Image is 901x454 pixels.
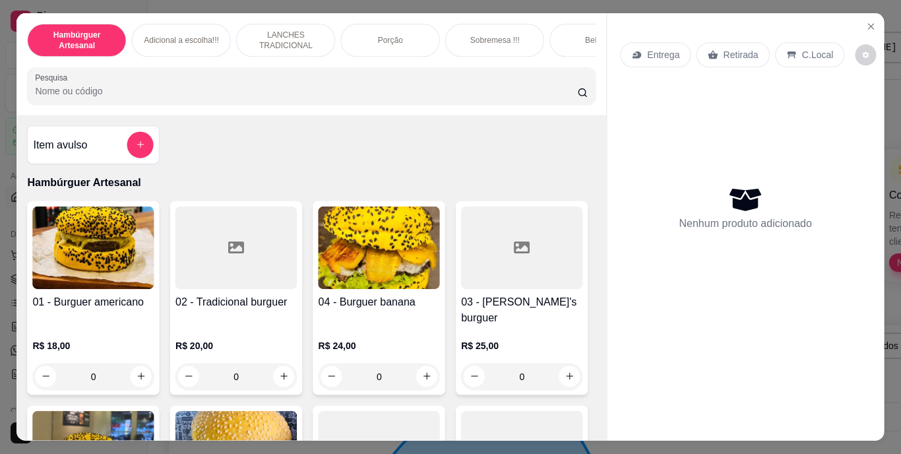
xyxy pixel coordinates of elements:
[36,72,73,83] label: Pesquisa
[319,339,440,352] p: R$ 24,00
[33,294,154,310] h4: 01 - Burguer americano
[127,131,154,158] button: add-separate-item
[144,35,219,46] p: Adicional a escolha!!!
[464,366,485,387] button: decrease-product-quantity
[585,35,613,46] p: Bebidas
[559,366,580,387] button: increase-product-quantity
[131,366,152,387] button: increase-product-quantity
[802,48,834,61] p: C.Local
[860,16,881,37] button: Close
[36,366,57,387] button: decrease-product-quantity
[378,35,403,46] p: Porção
[175,339,297,352] p: R$ 20,00
[470,35,520,46] p: Sobremesa !!!
[679,216,813,232] p: Nenhum produto adicionado
[36,84,578,98] input: Pesquisa
[247,30,324,51] p: LANCHES TRADICIONAL
[274,366,295,387] button: increase-product-quantity
[321,366,342,387] button: decrease-product-quantity
[28,174,596,190] p: Hambúrguer Artesanal
[647,48,679,61] p: Entrega
[175,294,297,310] h4: 02 - Tradicional burguer
[319,207,440,289] img: product-image
[319,294,440,310] h4: 04 - Burguer banana
[724,48,759,61] p: Retirada
[178,366,199,387] button: decrease-product-quantity
[855,44,877,65] button: decrease-product-quantity
[461,294,582,326] h4: 03 - [PERSON_NAME]'s burguer
[33,207,154,289] img: product-image
[33,339,154,352] p: R$ 18,00
[416,366,437,387] button: increase-product-quantity
[461,339,582,352] p: R$ 25,00
[34,137,88,152] h4: Item avulso
[39,30,115,51] p: Hambúrguer Artesanal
